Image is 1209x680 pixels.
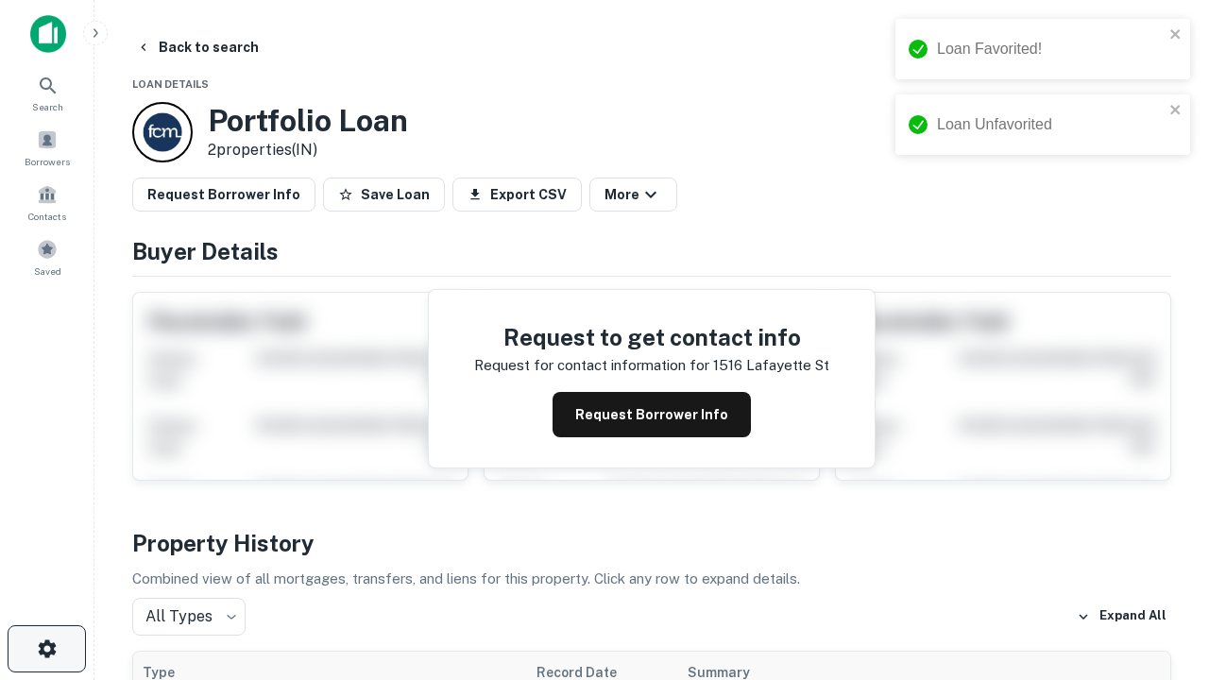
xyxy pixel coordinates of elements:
button: Save Loan [323,178,445,212]
p: Request for contact information for [474,354,709,377]
h4: Buyer Details [132,234,1171,268]
span: Saved [34,263,61,279]
a: Saved [6,231,89,282]
a: Search [6,67,89,118]
button: Back to search [128,30,266,64]
h3: Portfolio Loan [208,103,408,139]
a: Borrowers [6,122,89,173]
span: Borrowers [25,154,70,169]
span: Contacts [28,209,66,224]
button: Export CSV [452,178,582,212]
div: Loan Unfavorited [937,113,1164,136]
h4: Request to get contact info [474,320,829,354]
img: capitalize-icon.png [30,15,66,53]
p: 1516 lafayette st [713,354,829,377]
button: Expand All [1072,603,1171,631]
button: close [1169,26,1183,44]
button: close [1169,102,1183,120]
button: Request Borrower Info [132,178,315,212]
p: Combined view of all mortgages, transfers, and liens for this property. Click any row to expand d... [132,568,1171,590]
span: Search [32,99,63,114]
div: Loan Favorited! [937,38,1164,60]
button: More [589,178,677,212]
iframe: Chat Widget [1115,529,1209,620]
a: Contacts [6,177,89,228]
p: 2 properties (IN) [208,139,408,161]
h4: Property History [132,526,1171,560]
button: Request Borrower Info [553,392,751,437]
div: All Types [132,598,246,636]
span: Loan Details [132,78,209,90]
